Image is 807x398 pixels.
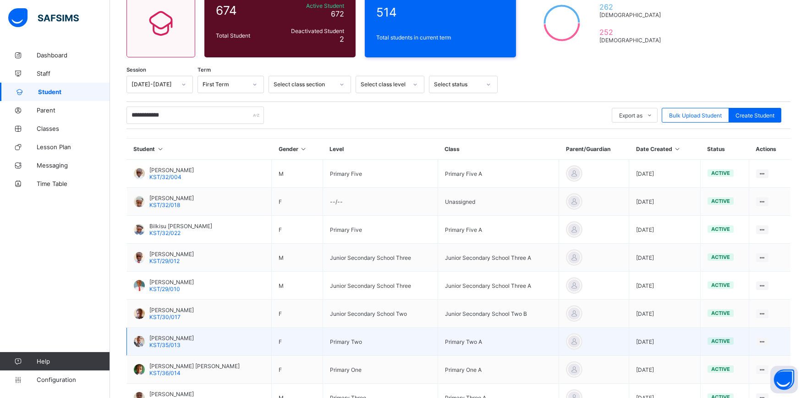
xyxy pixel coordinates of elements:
span: [DEMOGRAPHIC_DATA] [599,11,665,18]
span: Staff [37,70,110,77]
i: Sort in Ascending Order [300,146,307,152]
span: Deactivated Student [279,28,344,34]
span: KST/29/010 [149,286,180,292]
span: KST/32/004 [149,174,181,180]
td: F [272,216,323,244]
td: Primary Five [323,160,438,188]
span: [PERSON_NAME] [149,251,194,258]
span: active [711,366,730,372]
div: Select class level [361,81,407,88]
td: Junior Secondary School Two [323,300,438,328]
td: Junior Secondary School Three [323,244,438,272]
div: Select class section [274,81,334,88]
td: [DATE] [629,216,700,244]
span: active [711,254,730,260]
span: 2 [340,34,344,44]
td: M [272,244,323,272]
span: [PERSON_NAME] [149,335,194,342]
span: Configuration [37,376,110,383]
span: 674 [216,3,274,17]
td: Primary One A [438,356,559,384]
th: Gender [272,139,323,160]
td: [DATE] [629,188,700,216]
th: Actions [749,139,791,160]
td: F [272,300,323,328]
span: KST/32/022 [149,230,181,236]
span: active [711,226,730,232]
button: Open asap [770,366,798,393]
span: KST/32/018 [149,202,180,208]
span: active [711,282,730,288]
td: [DATE] [629,356,700,384]
td: Junior Secondary School Three [323,272,438,300]
span: 672 [331,9,344,18]
i: Sort in Ascending Order [157,146,165,152]
span: [PERSON_NAME] [149,307,194,314]
td: F [272,328,323,356]
td: F [272,356,323,384]
span: KST/36/014 [149,370,181,376]
span: [PERSON_NAME] [149,391,194,398]
td: F [272,188,323,216]
td: Junior Secondary School Three A [438,272,559,300]
span: Messaging [37,162,110,169]
span: 252 [599,28,665,37]
td: [DATE] [629,160,700,188]
span: active [711,170,730,176]
td: [DATE] [629,328,700,356]
td: Primary Five A [438,216,559,244]
span: 262 [599,2,665,11]
span: KST/35/013 [149,342,181,348]
span: active [711,310,730,316]
span: Session [126,67,146,73]
th: Parent/Guardian [559,139,629,160]
div: [DATE]-[DATE] [132,81,176,88]
th: Status [700,139,749,160]
span: Create Student [736,112,774,119]
td: [DATE] [629,244,700,272]
td: Primary Five [323,216,438,244]
span: Lesson Plan [37,143,110,151]
span: KST/29/012 [149,258,180,264]
td: M [272,272,323,300]
span: Time Table [37,180,110,187]
th: Date Created [629,139,700,160]
span: 514 [376,5,505,19]
span: active [711,338,730,344]
td: --/-- [323,188,438,216]
td: Primary Two A [438,328,559,356]
td: Junior Secondary School Two B [438,300,559,328]
span: [PERSON_NAME] [149,167,194,174]
div: First Term [203,81,247,88]
span: Dashboard [37,51,110,59]
span: Bilkisu [PERSON_NAME] [149,223,212,230]
span: Term [198,67,211,73]
span: Bulk Upload Student [669,112,722,119]
div: Total Student [214,30,277,41]
th: Class [438,139,559,160]
span: [PERSON_NAME] [149,195,194,202]
span: [DEMOGRAPHIC_DATA] [599,37,665,44]
td: M [272,160,323,188]
img: safsims [8,8,79,28]
th: Student [127,139,272,160]
td: Primary Five A [438,160,559,188]
span: Parent [37,107,110,114]
div: Select status [434,81,481,88]
th: Level [323,139,438,160]
span: Active Student [279,2,344,9]
td: Junior Secondary School Three A [438,244,559,272]
span: KST/30/017 [149,314,181,320]
i: Sort in Ascending Order [674,146,681,152]
span: active [711,198,730,204]
td: Primary Two [323,328,438,356]
span: Export as [619,112,642,119]
td: [DATE] [629,300,700,328]
span: Classes [37,125,110,132]
td: [DATE] [629,272,700,300]
span: [PERSON_NAME] [149,279,194,286]
td: Unassigned [438,188,559,216]
span: Total students in current term [376,34,505,41]
span: Student [38,88,110,95]
td: Primary One [323,356,438,384]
